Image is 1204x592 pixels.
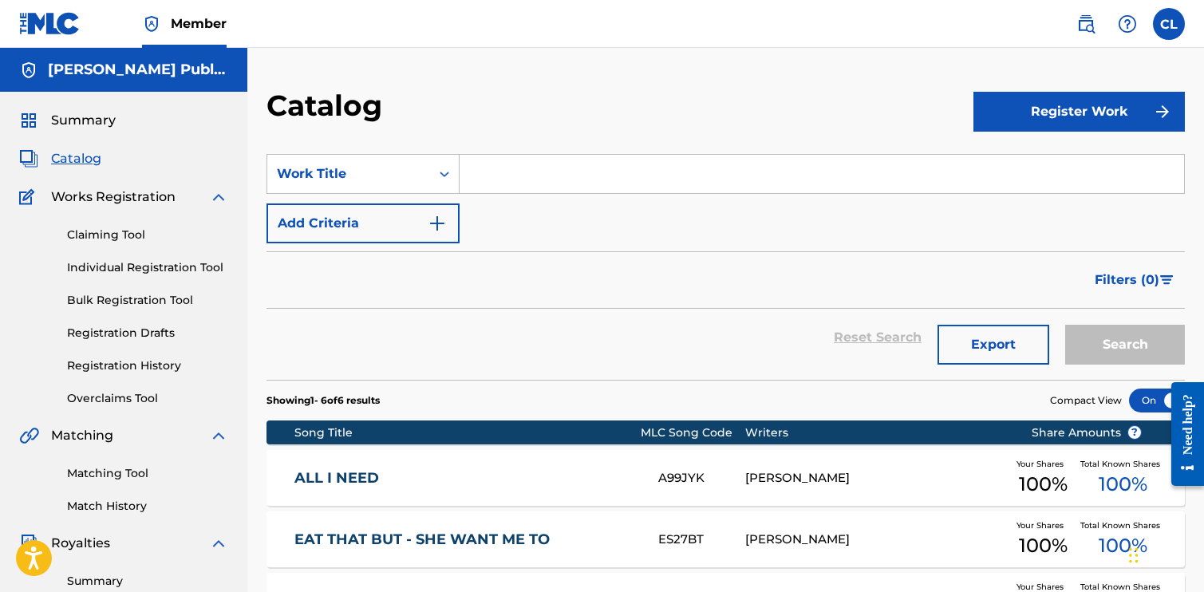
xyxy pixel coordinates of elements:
[67,357,228,374] a: Registration History
[1016,519,1070,531] span: Your Shares
[1099,531,1147,560] span: 100 %
[67,292,228,309] a: Bulk Registration Tool
[1118,14,1137,34] img: help
[51,111,116,130] span: Summary
[67,573,228,590] a: Summary
[294,531,637,549] a: EAT THAT BUT - SHE WANT ME TO
[266,154,1185,380] form: Search Form
[51,534,110,553] span: Royalties
[51,149,101,168] span: Catalog
[1032,424,1142,441] span: Share Amounts
[209,534,228,553] img: expand
[209,187,228,207] img: expand
[1070,8,1102,40] a: Public Search
[973,92,1185,132] button: Register Work
[1129,531,1139,579] div: Drag
[1153,102,1172,121] img: f7272a7cc735f4ea7f67.svg
[1159,368,1204,499] iframe: Resource Center
[277,164,420,184] div: Work Title
[19,187,40,207] img: Works Registration
[266,88,390,124] h2: Catalog
[48,61,228,79] h5: Chase Lowery Publishing
[19,111,116,130] a: SummarySummary
[1080,458,1166,470] span: Total Known Shares
[67,465,228,482] a: Matching Tool
[658,531,745,549] div: ES27BT
[266,203,460,243] button: Add Criteria
[19,426,39,445] img: Matching
[294,469,637,487] a: ALL I NEED
[1128,426,1141,439] span: ?
[19,61,38,80] img: Accounts
[19,111,38,130] img: Summary
[209,426,228,445] img: expand
[67,498,228,515] a: Match History
[266,393,380,408] p: Showing 1 - 6 of 6 results
[745,531,1007,549] div: [PERSON_NAME]
[142,14,161,34] img: Top Rightsholder
[67,325,228,341] a: Registration Drafts
[19,149,38,168] img: Catalog
[1095,270,1159,290] span: Filters ( 0 )
[1016,458,1070,470] span: Your Shares
[745,424,1007,441] div: Writers
[67,390,228,407] a: Overclaims Tool
[67,259,228,276] a: Individual Registration Tool
[1076,14,1095,34] img: search
[1019,470,1068,499] span: 100 %
[938,325,1049,365] button: Export
[51,426,113,445] span: Matching
[428,214,447,233] img: 9d2ae6d4665cec9f34b9.svg
[1153,8,1185,40] div: User Menu
[1160,275,1174,285] img: filter
[1111,8,1143,40] div: Help
[1085,260,1185,300] button: Filters (0)
[171,14,227,33] span: Member
[294,424,641,441] div: Song Title
[641,424,745,441] div: MLC Song Code
[51,187,176,207] span: Works Registration
[658,469,745,487] div: A99JYK
[745,469,1007,487] div: [PERSON_NAME]
[19,149,101,168] a: CatalogCatalog
[1099,470,1147,499] span: 100 %
[19,12,81,35] img: MLC Logo
[1019,531,1068,560] span: 100 %
[1050,393,1122,408] span: Compact View
[67,227,228,243] a: Claiming Tool
[1124,515,1204,592] iframe: Chat Widget
[19,534,38,553] img: Royalties
[1080,519,1166,531] span: Total Known Shares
